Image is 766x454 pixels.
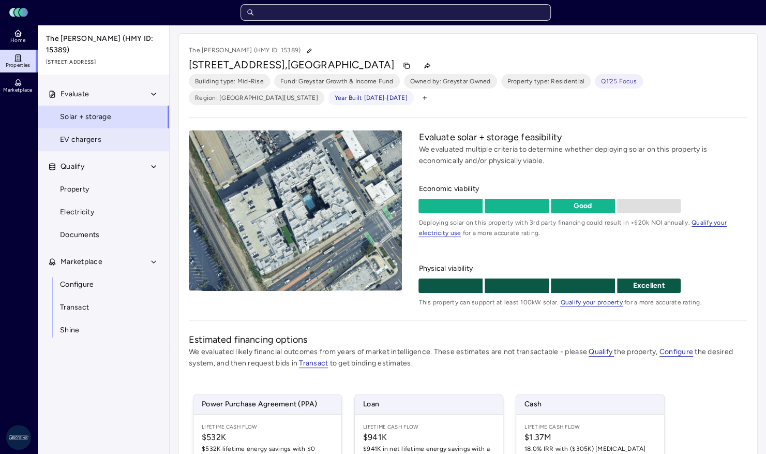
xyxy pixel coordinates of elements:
[60,302,89,313] span: Transact
[410,76,491,86] span: Owned by: Greystar Owned
[60,134,101,145] span: EV chargers
[404,74,497,89] button: Owned by: Greystar Owned
[363,431,494,444] span: $941K
[418,144,747,167] p: We evaluated multiple criteria to determine whether deploying solar on this property is economica...
[37,319,170,342] a: Shine
[418,219,727,237] a: Qualify your electricity use
[335,93,408,103] span: Year Built [DATE]-[DATE]
[37,224,170,246] a: Documents
[299,359,328,368] a: Transact
[617,280,681,291] p: Excellent
[418,183,747,195] span: Economic viability
[189,333,747,346] h2: Estimated financing options
[60,279,94,290] span: Configure
[288,58,395,71] span: [GEOGRAPHIC_DATA]
[589,347,614,356] a: Qualify
[37,296,170,319] a: Transact
[38,155,170,178] button: Qualify
[501,74,591,89] button: Property type: Residential
[38,251,170,273] button: Marketplace
[60,325,79,336] span: Shine
[46,58,162,66] span: [STREET_ADDRESS]
[202,431,333,444] span: $532K
[507,76,585,86] span: Property type: Residential
[37,273,170,296] a: Configure
[418,297,747,307] span: This property can support at least 100kW solar. for a more accurate rating.
[418,217,747,238] span: Deploying solar on this property with 3rd party financing could result in >$20k NOI annually. for...
[274,74,400,89] button: Fund: Greystar Growth & Income Fund
[37,106,170,128] a: Solar + storage
[363,423,494,431] span: Lifetime Cash Flow
[189,91,324,105] button: Region: [GEOGRAPHIC_DATA][US_STATE]
[10,37,25,43] span: Home
[189,74,270,89] button: Building type: Mid-Rise
[601,76,637,86] span: Q1'25 Focus
[418,130,747,144] h2: Evaluate solar + storage feasibility
[299,359,328,368] span: Transact
[659,347,693,356] a: Configure
[61,256,102,268] span: Marketplace
[355,394,503,414] span: Loan
[37,178,170,201] a: Property
[60,111,111,123] span: Solar + storage
[524,444,656,454] span: 18.0% IRR with ($305K) [MEDICAL_DATA]
[195,76,264,86] span: Building type: Mid-Rise
[516,394,664,414] span: Cash
[60,229,99,241] span: Documents
[3,87,32,93] span: Marketplace
[560,299,622,306] a: Qualify your property
[195,93,318,103] span: Region: [GEOGRAPHIC_DATA][US_STATE]
[46,33,162,56] span: The [PERSON_NAME] (HMY ID: 15389)
[551,200,615,212] p: Good
[60,184,89,195] span: Property
[6,425,31,450] img: Greystar AS
[280,76,394,86] span: Fund: Greystar Growth & Income Fund
[193,394,341,414] span: Power Purchase Agreement (PPA)
[524,431,656,444] span: $1.37M
[61,89,89,100] span: Evaluate
[37,201,170,224] a: Electricity
[328,91,414,105] button: Year Built [DATE]-[DATE]
[524,423,656,431] span: Lifetime Cash Flow
[595,74,643,89] button: Q1'25 Focus
[202,423,333,431] span: Lifetime Cash Flow
[61,161,84,172] span: Qualify
[6,62,31,68] span: Properties
[189,44,316,57] p: The [PERSON_NAME] (HMY ID: 15389)
[60,207,94,218] span: Electricity
[418,263,747,274] span: Physical viability
[37,128,170,151] a: EV chargers
[189,58,288,71] span: [STREET_ADDRESS],
[38,83,170,106] button: Evaluate
[189,346,747,369] p: We evaluated likely financial outcomes from years of market intelligence. These estimates are not...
